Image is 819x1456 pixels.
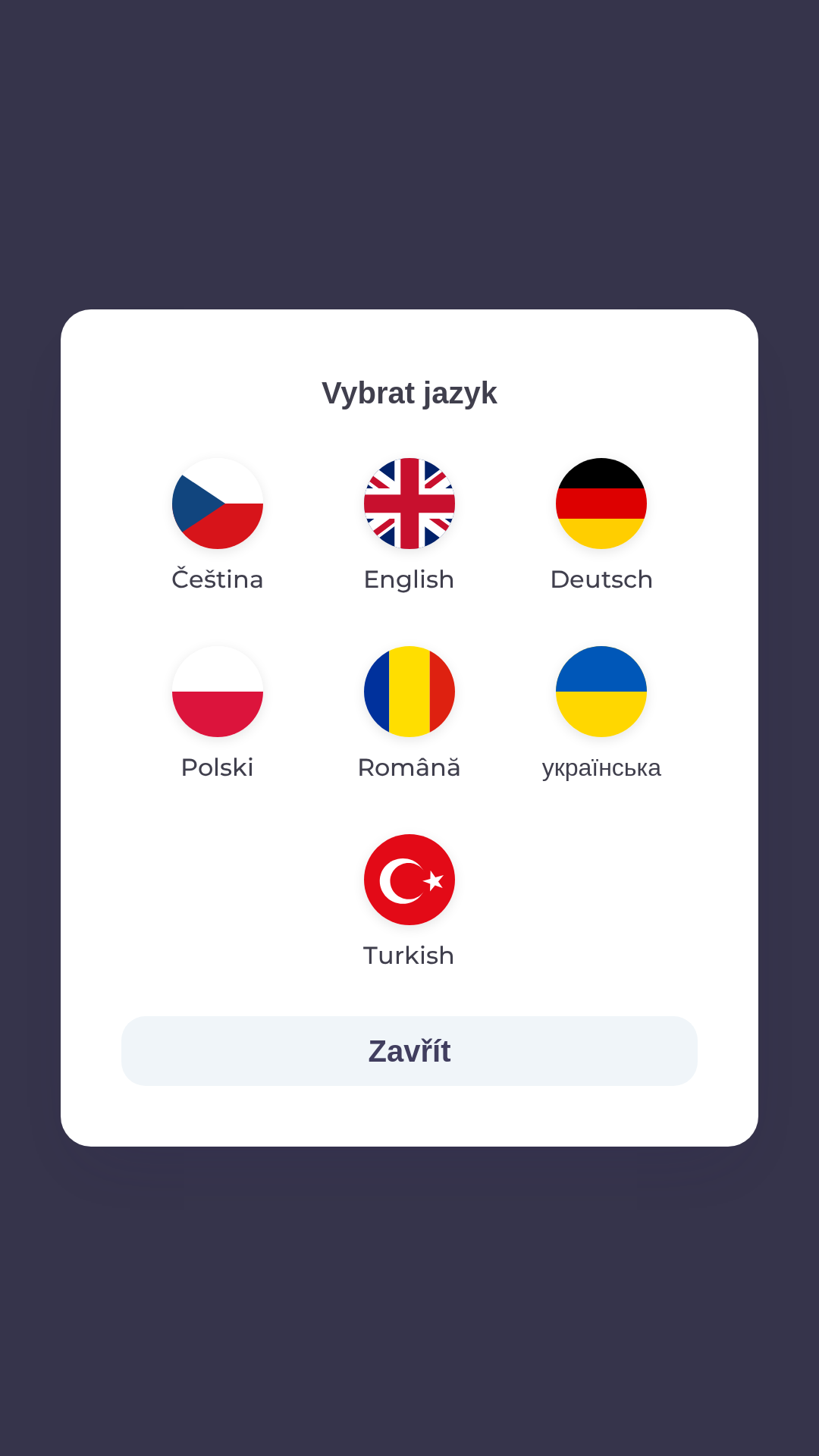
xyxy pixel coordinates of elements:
[172,646,263,737] img: pl flag
[136,634,300,798] button: Polski
[171,561,264,598] p: Čeština
[513,446,690,610] button: Deutsch
[327,446,491,610] button: English
[180,749,254,786] p: Polski
[121,370,698,416] p: Vybrat jazyk
[357,749,461,786] p: Română
[506,634,698,798] button: українська
[327,822,491,986] button: Turkish
[121,1016,698,1086] button: Zavřít
[135,446,300,610] button: Čeština
[363,561,455,598] p: English
[364,834,455,925] img: tr flag
[364,458,455,549] img: en flag
[172,458,263,549] img: cs flag
[542,749,661,786] p: українська
[321,634,497,798] button: Română
[556,458,647,549] img: de flag
[364,646,455,737] img: ro flag
[550,561,654,598] p: Deutsch
[363,937,455,974] p: Turkish
[556,646,647,737] img: uk flag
